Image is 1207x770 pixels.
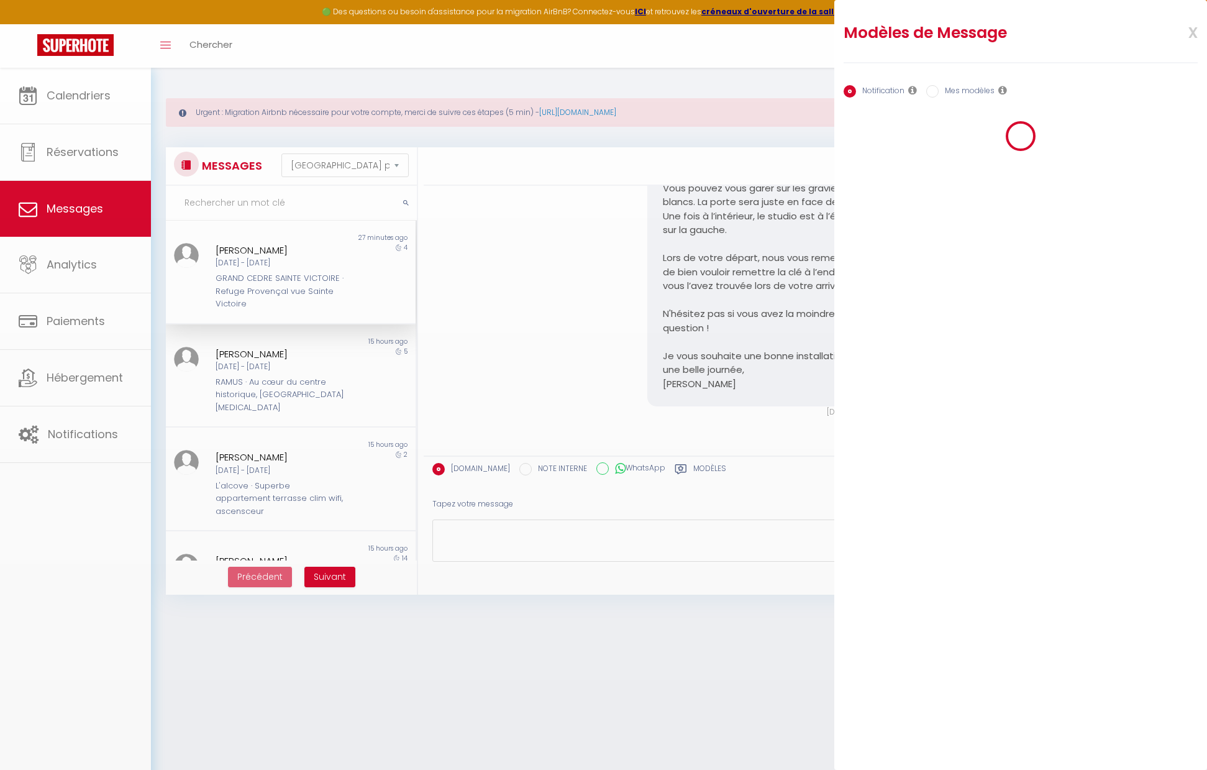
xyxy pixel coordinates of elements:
button: Ouvrir le widget de chat LiveChat [10,5,47,42]
label: Mes modèles [939,85,995,99]
i: Les modèles généraux sont visibles par vous et votre équipe [998,85,1007,95]
label: Notification [856,85,904,99]
span: x [1159,17,1198,46]
h2: Modèles de Message [844,23,1133,43]
i: Les notifications sont visibles par toi et ton équipe [908,85,917,95]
